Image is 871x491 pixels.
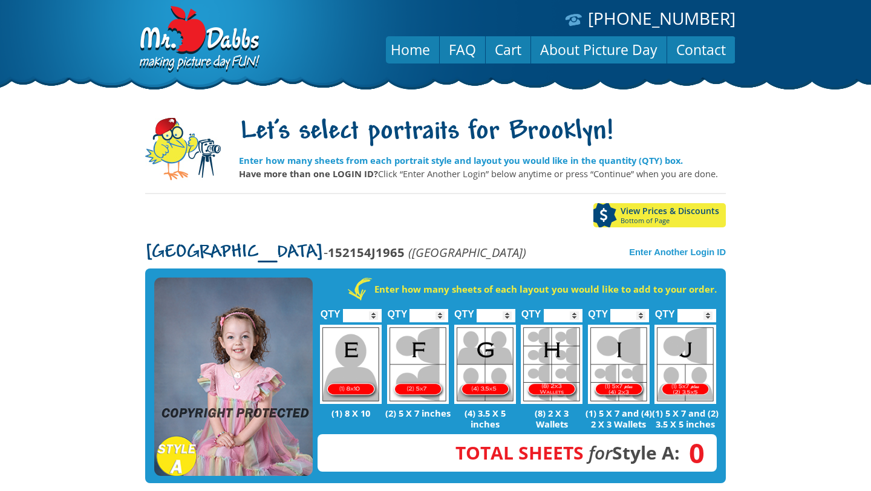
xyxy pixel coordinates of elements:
label: QTY [387,296,407,325]
span: Bottom of Page [621,217,726,224]
img: F [387,325,449,404]
label: QTY [588,296,608,325]
p: (1) 8 X 10 [318,408,385,418]
strong: Enter how many sheets of each layout you would like to add to your order. [374,283,717,295]
p: (1) 5 X 7 and (4) 2 X 3 Wallets [585,408,652,429]
img: STYLE A [154,278,313,476]
img: G [454,325,516,404]
img: J [654,325,716,404]
label: QTY [655,296,675,325]
span: 0 [680,446,705,460]
img: I [588,325,650,404]
label: QTY [454,296,474,325]
strong: Enter how many sheets from each portrait style and layout you would like in the quantity (QTY) box. [239,154,683,166]
p: (1) 5 X 7 and (2) 3.5 X 5 inches [652,408,719,429]
p: (2) 5 X 7 inches [385,408,452,418]
span: Total Sheets [455,440,584,465]
em: ([GEOGRAPHIC_DATA]) [408,244,526,261]
img: Dabbs Company [135,6,261,74]
a: About Picture Day [531,35,667,64]
img: H [521,325,582,404]
strong: Have more than one LOGIN ID? [239,167,378,180]
a: [PHONE_NUMBER] [588,7,736,30]
a: Enter Another Login ID [629,247,726,257]
p: Click “Enter Another Login” below anytime or press “Continue” when you are done. [239,167,718,180]
h1: Let's select portraits for Brooklyn! [239,117,718,149]
p: - [145,245,526,259]
strong: 152154J1965 [328,244,405,261]
span: [GEOGRAPHIC_DATA] [145,243,324,262]
a: View Prices & DiscountsBottom of Page [593,203,726,227]
img: E [320,325,382,404]
strong: Style A: [455,440,680,465]
a: Home [382,35,439,64]
label: QTY [321,296,341,325]
a: FAQ [440,35,485,64]
label: QTY [521,296,541,325]
a: Cart [486,35,530,64]
p: (8) 2 X 3 Wallets [518,408,586,429]
img: camera-mascot [145,118,221,180]
a: Contact [667,35,735,64]
p: (4) 3.5 X 5 inches [451,408,518,429]
em: for [589,440,612,465]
